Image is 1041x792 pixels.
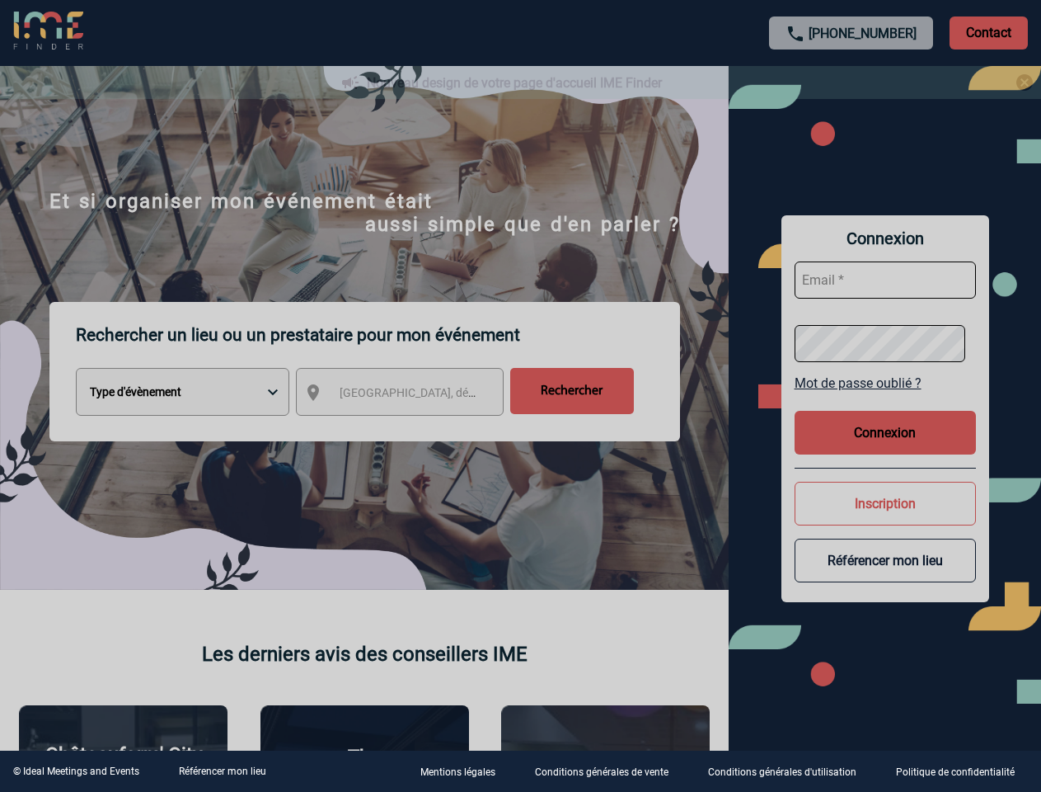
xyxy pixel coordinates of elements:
[13,766,139,777] div: © Ideal Meetings and Events
[708,767,856,779] p: Conditions générales d'utilisation
[535,767,668,779] p: Conditions générales de vente
[695,764,883,780] a: Conditions générales d'utilisation
[420,767,495,779] p: Mentions légales
[179,766,266,777] a: Référencer mon lieu
[407,764,522,780] a: Mentions légales
[896,767,1015,779] p: Politique de confidentialité
[522,764,695,780] a: Conditions générales de vente
[883,764,1041,780] a: Politique de confidentialité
